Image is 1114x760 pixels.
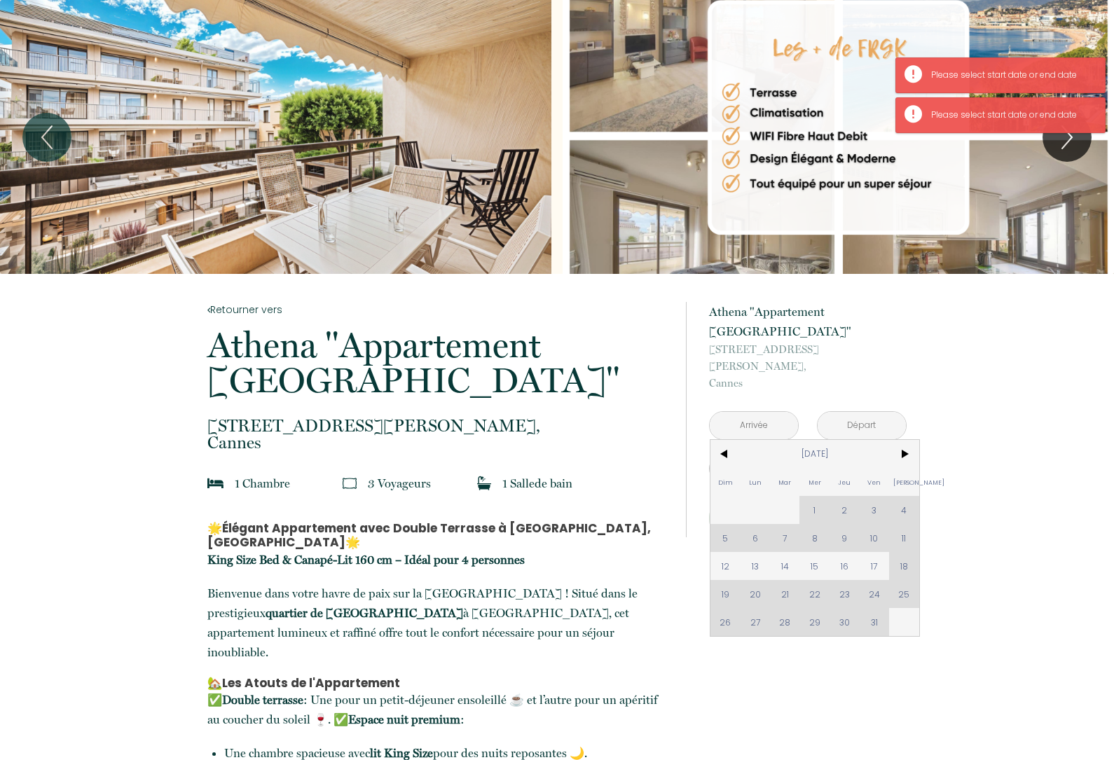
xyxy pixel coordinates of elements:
[207,328,667,398] p: Athena "Appartement [GEOGRAPHIC_DATA]"
[370,746,433,760] strong: lit King Size
[1043,113,1092,162] button: Next
[710,412,798,439] input: Arrivée
[818,412,906,439] input: Départ
[770,468,800,496] span: Mar
[710,552,741,580] span: 12
[710,468,741,496] span: Dim
[207,417,667,434] span: [STREET_ADDRESS][PERSON_NAME],
[709,302,907,341] p: Athena "Appartement [GEOGRAPHIC_DATA]"
[799,468,830,496] span: Mer
[502,474,572,493] p: 1 Salle de bain
[343,476,357,490] img: guests
[207,553,525,567] strong: King Size Bed & Canapé-Lit 160 cm – Idéal pour 4 personnes
[426,476,431,490] span: s
[709,341,907,375] span: [STREET_ADDRESS][PERSON_NAME],
[889,468,919,496] span: [PERSON_NAME]
[770,552,800,580] span: 14
[266,606,463,620] strong: quartier de [GEOGRAPHIC_DATA]
[889,440,919,468] span: >
[207,676,667,690] h3: 🏡
[207,583,667,662] p: Bienvenue dans votre havre de paix sur la [GEOGRAPHIC_DATA] ! Situé dans le prestigieux à [GEOGRA...
[799,552,830,580] span: 15
[22,113,71,162] button: Previous
[710,440,741,468] span: <
[830,468,860,496] span: Jeu
[860,552,890,580] span: 17
[348,712,460,726] strong: Espace nuit premium
[931,69,1091,82] div: Please select start date or end date
[207,521,667,550] h3: 🌟 🌟
[207,690,667,729] p: ✅ : Une pour un petit-déjeuner ensoleillé ☕ et l’autre pour un apéritif au coucher du soleil 🍷. ✅ :
[740,440,889,468] span: [DATE]
[207,302,667,317] a: Retourner vers
[709,499,907,537] button: Réserver
[222,693,303,707] strong: Double terrasse
[222,675,400,691] strong: Les Atouts de l'Appartement
[207,520,651,551] strong: Élégant Appartement avec Double Terrasse à [GEOGRAPHIC_DATA], [GEOGRAPHIC_DATA]
[931,109,1091,122] div: Please select start date or end date
[830,552,860,580] span: 16
[207,417,667,451] p: Cannes
[235,474,290,493] p: 1 Chambre
[709,341,907,392] p: Cannes
[368,474,431,493] p: 3 Voyageur
[740,468,770,496] span: Lun
[740,552,770,580] span: 13
[860,468,890,496] span: Ven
